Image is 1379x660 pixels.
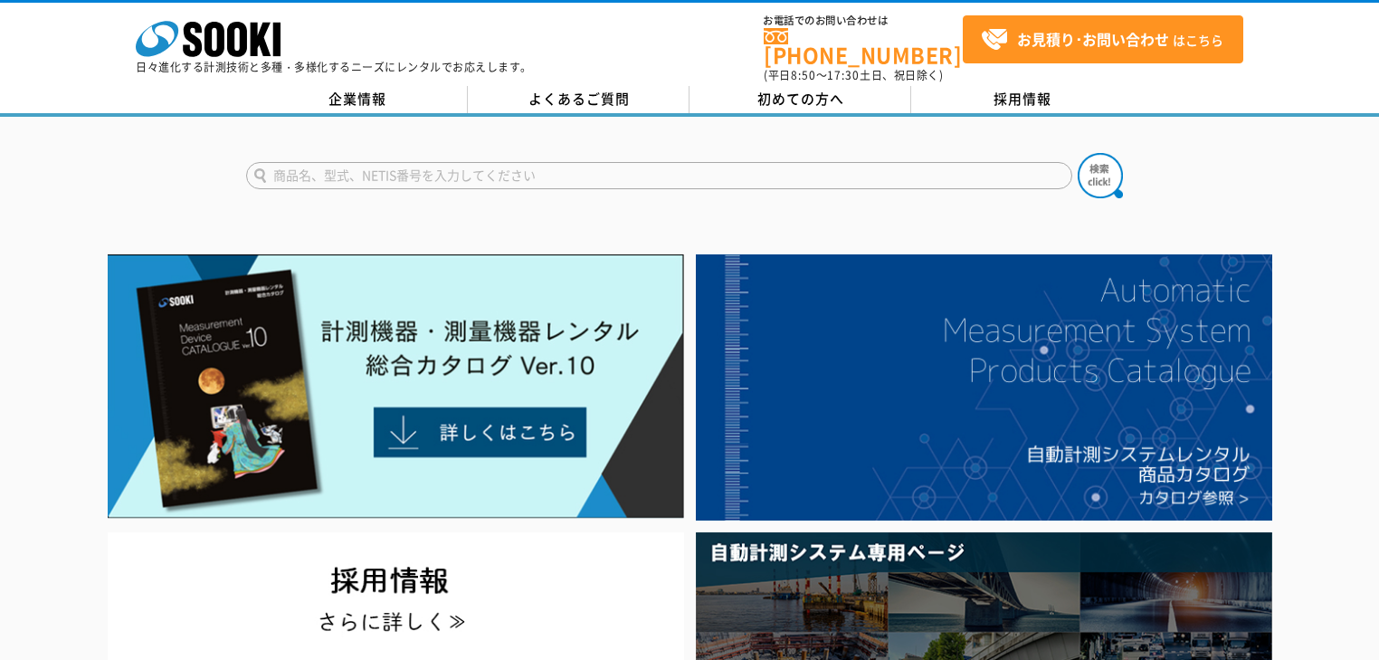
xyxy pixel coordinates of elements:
[1078,153,1123,198] img: btn_search.png
[764,28,963,65] a: [PHONE_NUMBER]
[136,62,532,72] p: 日々進化する計測技術と多種・多様化するニーズにレンタルでお応えします。
[757,89,844,109] span: 初めての方へ
[981,26,1223,53] span: はこちら
[468,86,689,113] a: よくあるご質問
[963,15,1243,63] a: お見積り･お問い合わせはこちら
[764,67,943,83] span: (平日 ～ 土日、祝日除く)
[1017,28,1169,50] strong: お見積り･お問い合わせ
[246,86,468,113] a: 企業情報
[696,254,1272,521] img: 自動計測システムカタログ
[764,15,963,26] span: お電話でのお問い合わせは
[791,67,816,83] span: 8:50
[689,86,911,113] a: 初めての方へ
[108,254,684,519] img: Catalog Ver10
[911,86,1133,113] a: 採用情報
[246,162,1072,189] input: 商品名、型式、NETIS番号を入力してください
[827,67,860,83] span: 17:30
